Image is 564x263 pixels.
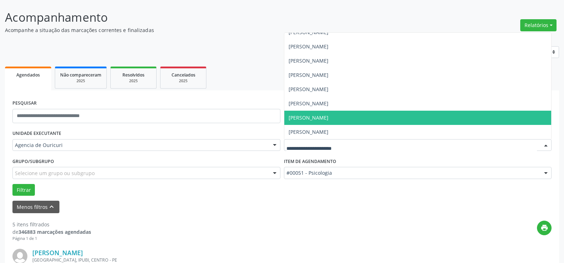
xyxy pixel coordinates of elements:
p: Acompanhamento [5,9,393,26]
span: Resolvidos [122,72,144,78]
span: [PERSON_NAME] [289,100,328,107]
label: UNIDADE EXECUTANTE [12,128,61,139]
label: PESQUISAR [12,98,37,109]
label: Item de agendamento [284,156,336,167]
button: Relatórios [520,19,557,31]
span: Selecione um grupo ou subgrupo [15,169,95,177]
p: Acompanhe a situação das marcações correntes e finalizadas [5,26,393,34]
span: [PERSON_NAME] [289,72,328,78]
span: Agencia de Ouricuri [15,142,266,149]
a: [PERSON_NAME] [32,249,83,257]
div: 2025 [60,78,101,84]
span: [PERSON_NAME] [289,114,328,121]
div: 2025 [165,78,201,84]
i: print [541,224,548,232]
strong: 346883 marcações agendadas [19,228,91,235]
div: [GEOGRAPHIC_DATA], IPUBI, CENTRO - PE [32,257,445,263]
span: [PERSON_NAME] [289,57,328,64]
i: keyboard_arrow_up [48,203,56,211]
span: [PERSON_NAME] [289,128,328,135]
span: Agendados [16,72,40,78]
div: 5 itens filtrados [12,221,91,228]
div: Página 1 de 1 [12,236,91,242]
div: 2025 [116,78,151,84]
button: print [537,221,552,235]
span: [PERSON_NAME] [289,43,328,50]
span: #00051 - Psicologia [286,169,537,177]
button: Filtrar [12,184,35,196]
span: Não compareceram [60,72,101,78]
span: [PERSON_NAME] [289,86,328,93]
span: Cancelados [172,72,195,78]
div: de [12,228,91,236]
label: Grupo/Subgrupo [12,156,54,167]
button: Menos filtroskeyboard_arrow_up [12,201,59,213]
